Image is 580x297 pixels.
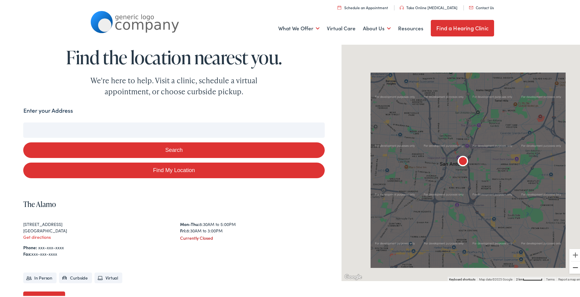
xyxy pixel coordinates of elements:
a: Virtual Care [327,16,356,39]
a: Find My Location [23,161,324,177]
a: Schedule an Appointment [338,4,388,9]
div: We're here to help. Visit a clinic, schedule a virtual appointment, or choose curbside pickup. [76,74,272,96]
button: Keyboard shortcuts [449,276,475,280]
label: Enter your Address [23,105,73,114]
div: [GEOGRAPHIC_DATA] [23,226,168,233]
img: Google [343,272,363,280]
a: Get directions [23,233,51,239]
button: Map Scale: 2 km per 60 pixels [514,276,544,280]
strong: Phone: [23,243,37,249]
button: Search [23,141,324,157]
li: In Person [23,271,57,282]
strong: Mon-Thu: [180,220,199,226]
a: Take Online [MEDICAL_DATA] [400,4,457,9]
a: What We Offer [278,16,320,39]
img: utility icon [469,5,473,8]
strong: Fax: [23,250,31,256]
input: Enter your address or zip code [23,121,324,137]
li: Curbside [59,271,92,282]
a: Find a Hearing Clinic [431,19,494,35]
span: 2 km [516,276,523,280]
a: The Alamo [23,198,56,208]
div: 8:30AM to 5:00PM 8:30AM to 3:00PM [180,220,325,233]
a: About Us [363,16,391,39]
div: [STREET_ADDRESS] [23,220,168,226]
a: Contact Us [469,4,494,9]
div: xxx-xxx-xxxx [23,250,324,256]
div: Currently Closed [180,234,325,240]
img: utility icon [338,4,341,8]
div: The Alamo [456,153,470,168]
a: xxx-xxx-xxxx [38,243,64,249]
li: Virtual [94,271,122,282]
a: Open this area in Google Maps (opens a new window) [343,272,363,280]
strong: Fri: [180,226,187,232]
img: utility icon [400,5,404,8]
a: Resources [398,16,423,39]
a: Terms (opens in new tab) [546,276,555,280]
h1: Find the location nearest you. [23,46,324,66]
span: Map data ©2025 Google [479,276,512,280]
